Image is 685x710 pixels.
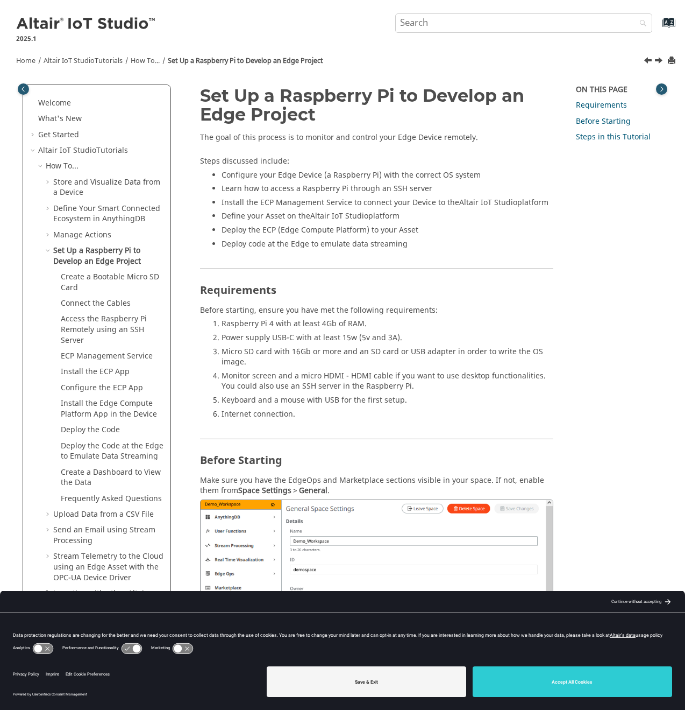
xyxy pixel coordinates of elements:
h2: Before Starting [200,439,554,472]
button: Toggle publishing table of content [18,83,29,95]
li: Raspberry Pi 4 with at least 4Gb of RAM. [222,319,554,333]
a: Go to index terms page [645,22,669,33]
li: Configure your Edge Device (a Raspberry Pi) with the correct OS system [222,170,554,184]
a: Frequently Asked Questions [61,493,162,504]
span: Altair IoT Studio [38,145,96,156]
a: Previous topic: Use Actions in a Dashboard [645,55,653,68]
li: Micro SD card with 16Gb or more and an SD card or USB adapter in order to write the OS image. [222,347,554,371]
a: Create a Bootable Micro SD Card [61,271,159,293]
a: Next topic: Create a Bootable Micro SD Card [655,55,664,68]
a: How To... [46,160,79,172]
a: Integration with other Altair Products [46,588,147,610]
a: Install the Edge Compute Platform App in the Device [61,398,157,420]
li: Internet connection. [222,409,554,423]
span: Altair IoT Studio [310,210,368,222]
h2: Requirements [200,269,554,301]
a: Manage Actions [53,229,111,241]
button: Search [625,13,655,34]
div: On this page [576,85,662,95]
a: Define Your Smart Connected Ecosystem in AnythingDB [53,203,160,225]
a: Steps in this Tutorial [576,131,651,143]
span: Expand Send an Email using Stream Processing [45,525,53,536]
a: Install the ECP App [61,366,130,377]
img: Altair IoT Studio [16,16,157,33]
li: Define your Asset on the platform [222,211,554,225]
li: Install the ECP Management Service to connect your Device to the platform [222,198,554,212]
a: What's New [38,113,82,124]
li: Deploy the ECP (Edge Compute Platform) to your Asset [222,225,554,239]
a: Get Started [38,129,79,140]
div: Before starting, ensure you have met the following requirements: [200,305,554,423]
li: Monitor screen and a micro HDMI - HDMI cable if you want to use desktop functionalities. You coul... [222,371,554,395]
a: Configure the ECP App [61,382,143,393]
a: Requirements [576,100,627,111]
span: Expand Stream Telemetry to the Cloud using an Edge Asset with the OPC-UA Device Driver [45,551,53,562]
span: Expand Upload Data from a CSV File [45,509,53,520]
span: Altair IoT Studio [459,197,517,208]
a: Altair IoT StudioTutorials [44,56,123,66]
a: Deploy the Code [61,424,120,435]
a: Connect the Cables [61,298,131,309]
li: Power supply USB-C with at least 15w (5v and 3A). [222,333,554,347]
a: How To... [131,56,160,66]
li: Keyboard and a mouse with USB for the first setup. [222,395,554,409]
abbr: and then [291,485,299,496]
a: Stream Telemetry to the Cloud using an Edge Asset with the OPC-UA Device Driver [53,551,163,583]
span: Space Settings [238,485,291,496]
button: Toggle topic table of content [656,83,667,95]
a: Set Up a Raspberry Pi to Develop an Edge Project [168,56,323,66]
span: Expand Manage Actions [45,230,53,241]
span: Collapse Altair IoT StudioTutorials [30,145,38,156]
a: Set Up a Raspberry Pi to Develop an Edge Project [53,245,141,267]
h1: Set Up a Raspberry Pi to Develop an Edge Project [200,86,554,124]
div: Steps discussed include: [200,156,554,252]
span: Collapse Set Up a Raspberry Pi to Develop an Edge Project [45,245,53,256]
span: Altair IoT Studio [44,56,95,66]
p: The goal of this process is to monitor and control your Edge Device remotely. [200,132,554,143]
span: General [299,485,327,496]
a: Send an Email using Stream Processing [53,524,155,546]
a: Store and Visualize Data from a Device [53,177,160,199]
p: 2025.1 [16,34,157,44]
a: Access the Raspberry Pi Remotely using an SSH Server [61,313,147,346]
span: Expand Get Started [30,130,38,140]
a: Home [16,56,35,66]
a: Upload Data from a CSV File [53,509,154,520]
a: ECP Management Service [61,350,153,362]
a: Welcome [38,97,71,109]
a: Before Starting [576,116,631,127]
button: Print this page [668,54,677,68]
span: Expand Store and Visualize Data from a Device [45,177,53,188]
a: Deploy the Code at the Edge to Emulate Data Streaming [61,440,163,462]
a: Altair IoT StudioTutorials [38,145,128,156]
a: Create a Dashboard to View the Data [61,467,161,489]
span: Collapse How To... [37,161,46,172]
span: Expand Define Your Smart Connected Ecosystem in AnythingDB [45,203,53,214]
li: Learn how to access a Raspberry Pi through an SSH server [222,184,554,198]
input: Search query [395,13,652,33]
span: Expand Integration with other Altair Products [37,588,46,599]
li: Deploy code at the Edge to emulate data streaming [222,239,554,253]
